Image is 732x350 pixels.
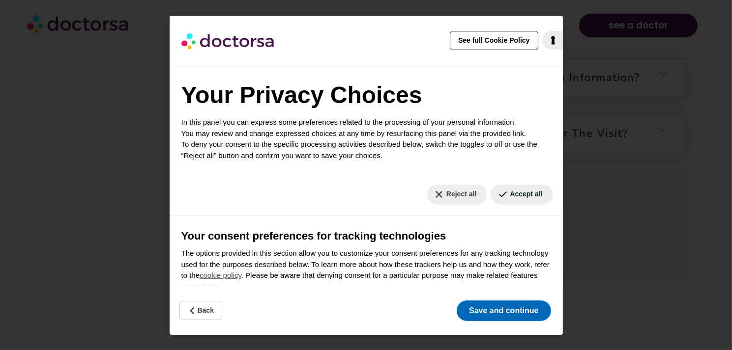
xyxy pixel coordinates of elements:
button: See full Cookie Policy [450,31,538,50]
p: The options provided in this section allow you to customize your consent preferences for any trac... [181,248,551,292]
h3: Your consent preferences for tracking technologies [181,228,551,244]
button: Back [179,301,222,320]
a: cookie policy [200,271,241,279]
a: iubenda - Cookie Policy and Cookie Compliance Management [542,31,563,50]
p: In this panel you can express some preferences related to the processing of your personal informa... [181,117,551,161]
span: See full Cookie Policy [458,35,530,46]
button: Accept all [491,185,553,204]
img: logo [181,27,276,54]
button: Reject all [427,185,487,204]
button: Save and continue [457,300,551,321]
h2: Your Privacy Choices [181,78,551,113]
